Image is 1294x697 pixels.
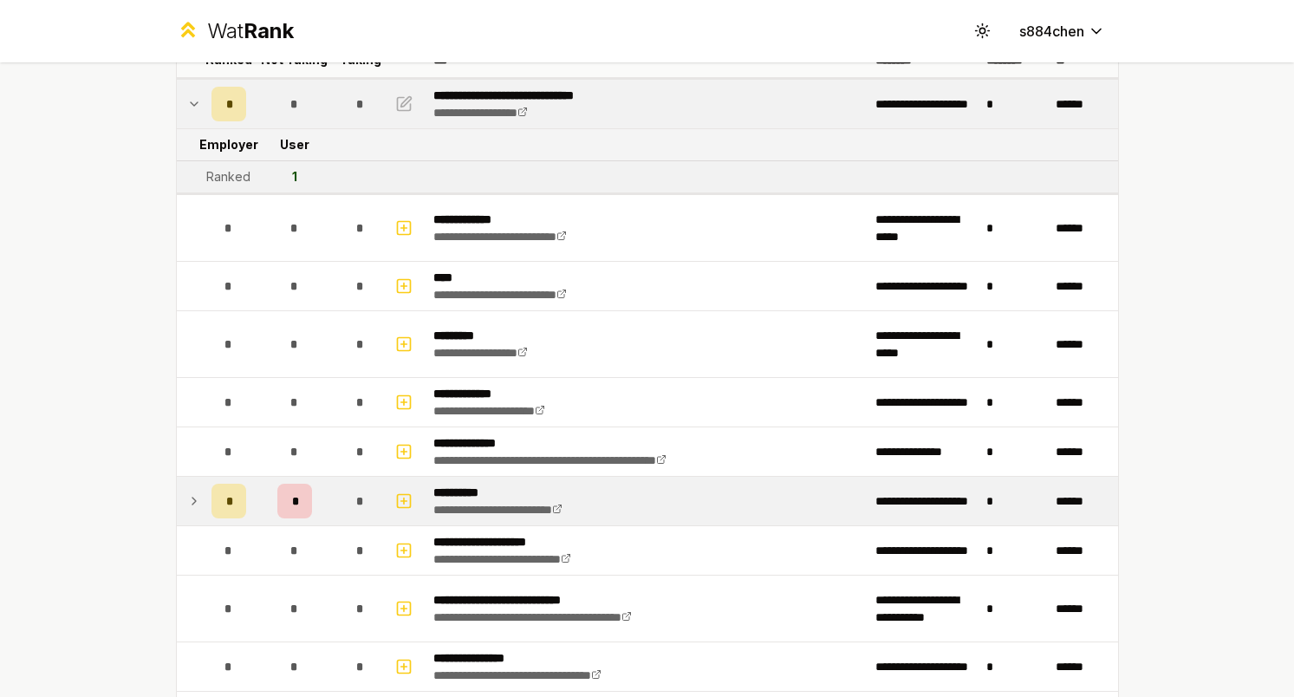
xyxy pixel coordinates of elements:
div: Ranked [206,168,250,186]
td: Employer [205,129,253,160]
span: Rank [244,18,294,43]
div: 1 [292,168,297,186]
a: WatRank [176,17,295,45]
span: s884chen [1019,21,1084,42]
button: s884chen [1005,16,1119,47]
div: Wat [207,17,294,45]
td: User [253,129,336,160]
